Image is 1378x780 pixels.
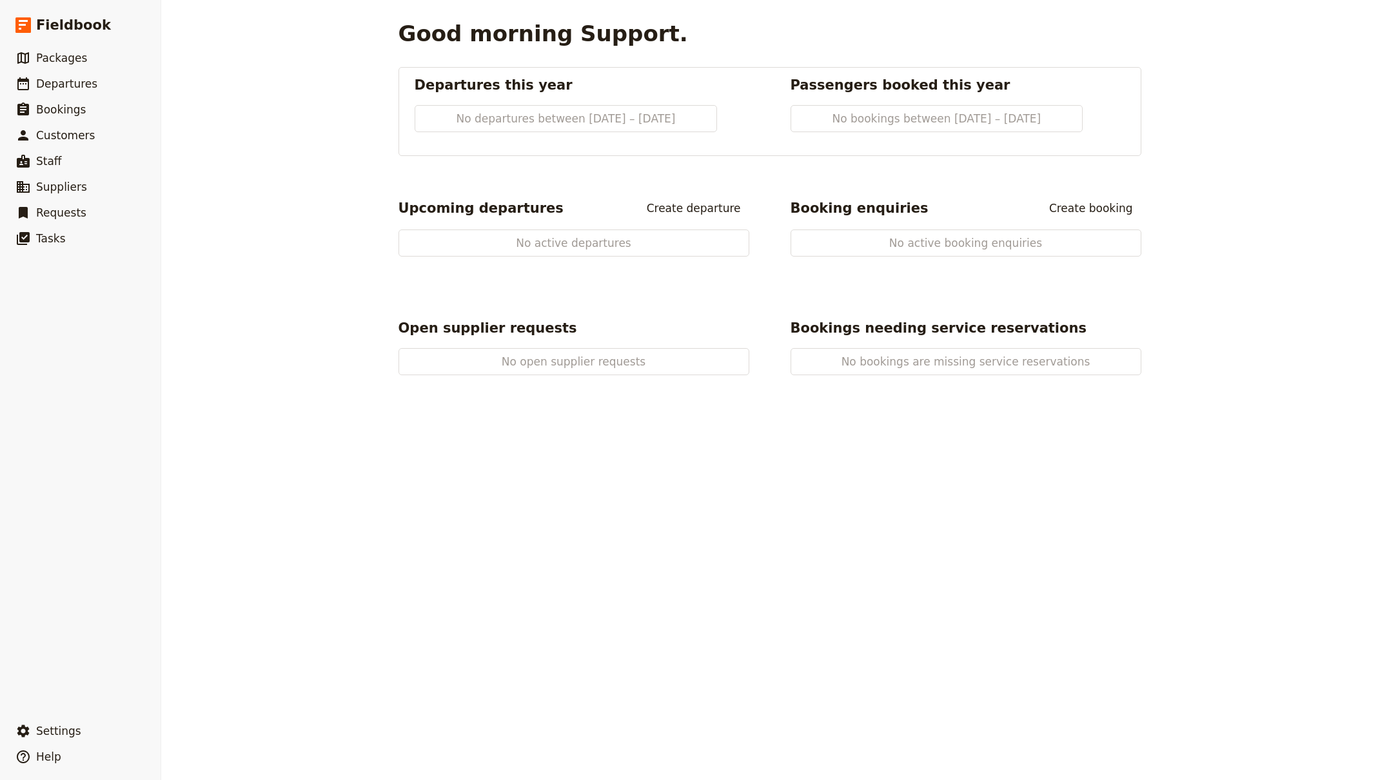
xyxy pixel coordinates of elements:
span: No bookings between [DATE] – [DATE] [832,111,1041,126]
span: Staff [36,155,62,168]
span: Packages [36,52,87,64]
span: Bookings [36,103,86,116]
span: Settings [36,725,81,737]
span: No active booking enquiries [832,235,1099,251]
span: No bookings are missing service reservations [832,354,1099,369]
span: No open supplier requests [440,354,707,369]
span: No active departures [440,235,707,251]
span: Suppliers [36,180,87,193]
span: Tasks [36,232,66,245]
h2: Departures this year [415,75,749,95]
h2: Booking enquiries [791,199,929,218]
span: Fieldbook [36,15,111,35]
a: Create departure [638,197,749,219]
span: No departures between [DATE] – [DATE] [457,111,676,126]
h2: Bookings needing service reservations [791,318,1087,338]
span: Requests [36,206,86,219]
h2: Open supplier requests [399,318,577,338]
span: Help [36,750,61,763]
span: Departures [36,77,97,90]
h2: Passengers booked this year [791,75,1125,95]
h2: Upcoming departures [399,199,564,218]
a: Create booking [1041,197,1141,219]
h1: Good morning Support. [399,21,688,46]
span: Customers [36,129,95,142]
